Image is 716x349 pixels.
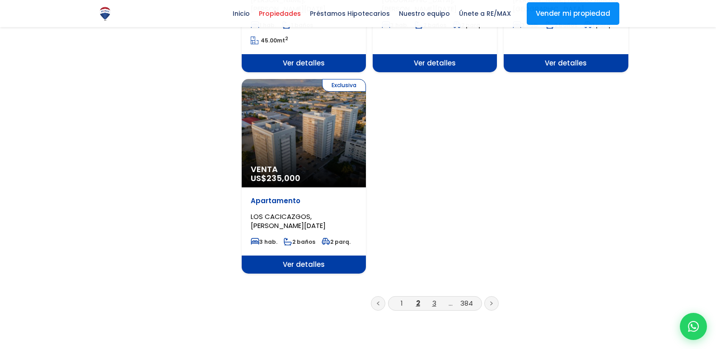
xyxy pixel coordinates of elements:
span: Únete a RE/MAX [454,7,515,20]
span: 2 baños [284,238,315,246]
a: Vender mi propiedad [527,2,619,25]
a: 1 [401,298,403,308]
a: 2 [416,298,420,308]
span: Nuestro equipo [394,7,454,20]
span: Ver detalles [242,256,366,274]
span: Exclusiva [322,79,366,92]
img: Logo de REMAX [97,6,113,22]
span: mt [251,37,288,44]
p: Apartamento [251,196,357,205]
span: Propiedades [254,7,305,20]
sup: 2 [285,35,288,42]
span: Ver detalles [373,54,497,72]
span: 45.00 [261,37,277,44]
span: Venta [251,165,357,174]
span: Inicio [228,7,254,20]
span: 235,000 [267,172,300,184]
a: 384 [460,298,473,308]
span: 2 parq. [322,238,351,246]
a: ... [449,298,453,308]
span: US$ [251,172,300,184]
span: Ver detalles [242,54,366,72]
a: Exclusiva Venta US$235,000 Apartamento LOS CACICAZGOS, [PERSON_NAME][DATE] 3 hab. 2 baños 2 parq.... [242,79,366,274]
span: Préstamos Hipotecarios [305,7,394,20]
span: 3 hab. [251,238,277,246]
a: 3 [432,298,436,308]
span: Ver detalles [504,54,628,72]
span: LOS CACICAZGOS, [PERSON_NAME][DATE] [251,212,326,230]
